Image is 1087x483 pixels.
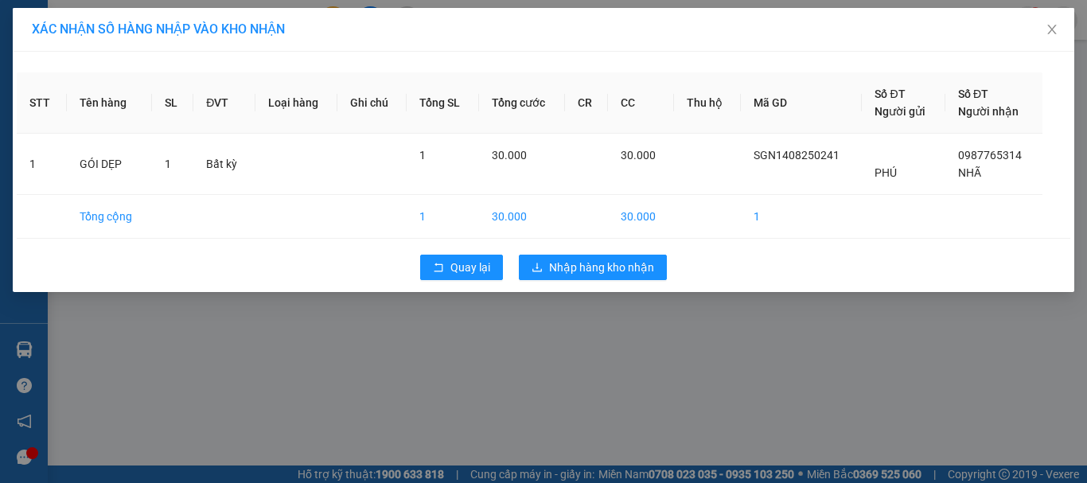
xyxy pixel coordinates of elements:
[419,149,426,162] span: 1
[450,259,490,276] span: Quay lại
[17,72,67,134] th: STT
[67,195,152,239] td: Tổng cộng
[193,72,255,134] th: ĐVT
[479,72,565,134] th: Tổng cước
[1030,8,1074,53] button: Close
[479,195,565,239] td: 30.000
[519,255,667,280] button: downloadNhập hàng kho nhận
[741,72,863,134] th: Mã GD
[958,166,981,179] span: NHÃ
[67,134,152,195] td: GÓI DẸP
[608,195,674,239] td: 30.000
[407,195,478,239] td: 1
[532,262,543,275] span: download
[875,88,905,100] span: Số ĐT
[337,72,407,134] th: Ghi chú
[741,195,863,239] td: 1
[875,105,925,118] span: Người gửi
[1046,23,1058,36] span: close
[674,72,741,134] th: Thu hộ
[152,72,193,134] th: SL
[67,72,152,134] th: Tên hàng
[492,149,527,162] span: 30.000
[32,21,285,37] span: XÁC NHẬN SỐ HÀNG NHẬP VÀO KHO NHẬN
[420,255,503,280] button: rollbackQuay lại
[875,166,897,179] span: PHÚ
[958,88,988,100] span: Số ĐT
[754,149,840,162] span: SGN1408250241
[407,72,478,134] th: Tổng SL
[608,72,674,134] th: CC
[565,72,608,134] th: CR
[255,72,338,134] th: Loại hàng
[433,262,444,275] span: rollback
[958,105,1019,118] span: Người nhận
[549,259,654,276] span: Nhập hàng kho nhận
[958,149,1022,162] span: 0987765314
[193,134,255,195] td: Bất kỳ
[621,149,656,162] span: 30.000
[165,158,171,170] span: 1
[17,134,67,195] td: 1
